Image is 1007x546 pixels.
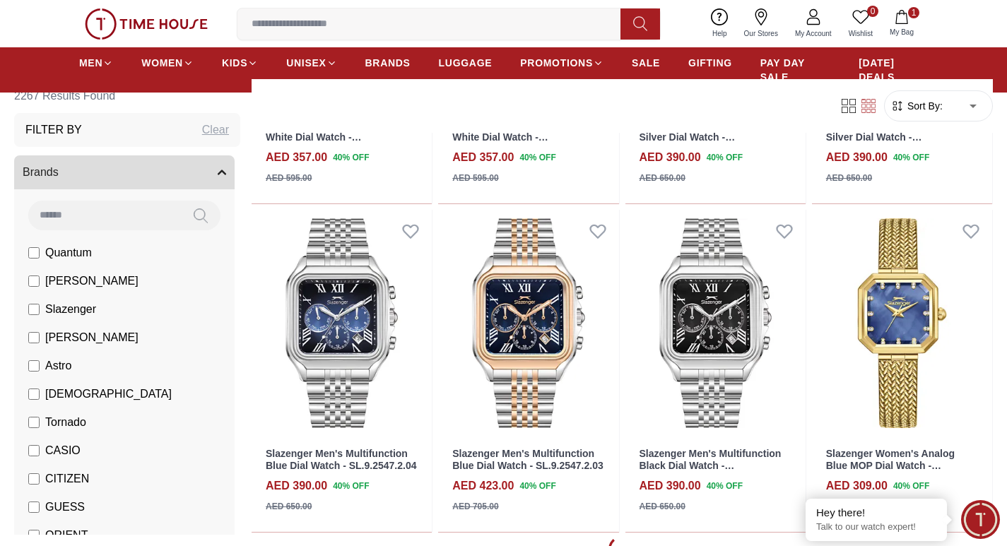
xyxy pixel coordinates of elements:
[893,480,929,492] span: 40 % OFF
[704,6,736,42] a: Help
[45,442,81,459] span: CASIO
[365,50,411,76] a: BRANDS
[45,414,86,431] span: Tornado
[707,28,733,39] span: Help
[333,480,369,492] span: 40 % OFF
[286,50,336,76] a: UNISEX
[14,155,235,189] button: Brands
[632,56,660,70] span: SALE
[266,448,416,471] a: Slazenger Men's Multifunction Blue Dial Watch - SL.9.2547.2.04
[688,56,732,70] span: GIFTING
[252,210,432,437] img: Slazenger Men's Multifunction Blue Dial Watch - SL.9.2547.2.04
[266,477,327,494] h4: AED 390.00
[25,121,82,138] h3: Filter By
[85,8,208,40] img: ...
[905,99,943,113] span: Sort By:
[28,417,40,428] input: Tornado
[439,56,493,70] span: LUGGAGE
[625,210,806,437] img: Slazenger Men's Multifunction Black Dial Watch - SL.9.2547.2.01
[859,50,928,90] a: [DATE] DEALS
[45,357,71,374] span: Astro
[45,244,92,261] span: Quantum
[28,275,40,287] input: [PERSON_NAME]
[28,332,40,343] input: [PERSON_NAME]
[826,172,872,184] div: AED 650.00
[266,172,312,184] div: AED 595.00
[266,119,408,155] a: Slazenger Men's Multifunction White Dial Watch - SL.9.2548.2.02
[736,6,787,42] a: Our Stores
[840,6,881,42] a: 0Wishlist
[452,149,514,166] h4: AED 357.00
[519,480,555,492] span: 40 % OFF
[640,119,782,155] a: Slazenger Men's Multifunction Silver Dial Watch - SL.9.2547.2.06
[45,301,96,318] span: Slazenger
[881,7,922,40] button: 1My Bag
[890,99,943,113] button: Sort By:
[520,50,603,76] a: PROMOTIONS
[45,470,89,487] span: CITIZEN
[961,500,1000,539] div: Chat Widget
[365,56,411,70] span: BRANDS
[45,273,139,290] span: [PERSON_NAME]
[816,506,936,520] div: Hey there!
[826,477,888,494] h4: AED 309.00
[640,149,701,166] h4: AED 390.00
[843,28,878,39] span: Wishlist
[826,448,955,483] a: Slazenger Women's Analog Blue MOP Dial Watch - SL.9.2534.3.06
[266,500,312,513] div: AED 650.00
[826,149,888,166] h4: AED 390.00
[520,56,593,70] span: PROMOTIONS
[789,28,837,39] span: My Account
[760,50,830,90] a: PAY DAY SALE
[28,304,40,315] input: Slazenger
[202,121,229,138] div: Clear
[222,56,247,70] span: KIDS
[826,119,968,155] a: Slazenger Men's Multifunction Silver Dial Watch - SL.9.2547.2.05
[28,247,40,259] input: Quantum
[439,50,493,76] a: LUGGAGE
[28,530,40,541] input: ORIENT
[45,386,172,403] span: [DEMOGRAPHIC_DATA]
[452,448,603,471] a: Slazenger Men's Multifunction Blue Dial Watch - SL.9.2547.2.03
[640,172,685,184] div: AED 650.00
[79,56,102,70] span: MEN
[859,56,928,84] span: [DATE] DEALS
[640,477,701,494] h4: AED 390.00
[867,6,878,17] span: 0
[908,7,919,18] span: 1
[141,50,194,76] a: WOMEN
[816,521,936,533] p: Talk to our watch expert!
[632,50,660,76] a: SALE
[45,499,85,516] span: GUESS
[707,480,743,492] span: 40 % OFF
[79,50,113,76] a: MEN
[640,448,782,483] a: Slazenger Men's Multifunction Black Dial Watch - SL.9.2547.2.01
[812,210,992,437] img: Slazenger Women's Analog Blue MOP Dial Watch - SL.9.2534.3.06
[707,151,743,164] span: 40 % OFF
[640,500,685,513] div: AED 650.00
[452,119,594,155] a: Slazenger Men's Multifunction White Dial Watch - SL.9.2548.2.01
[28,473,40,485] input: CITIZEN
[452,477,514,494] h4: AED 423.00
[45,527,88,544] span: ORIENT
[266,149,327,166] h4: AED 357.00
[438,210,618,437] img: Slazenger Men's Multifunction Blue Dial Watch - SL.9.2547.2.03
[28,502,40,513] input: GUESS
[333,151,369,164] span: 40 % OFF
[893,151,929,164] span: 40 % OFF
[884,27,919,37] span: My Bag
[28,445,40,456] input: CASIO
[519,151,555,164] span: 40 % OFF
[23,164,59,181] span: Brands
[14,79,240,113] h6: 2267 Results Found
[222,50,258,76] a: KIDS
[141,56,183,70] span: WOMEN
[28,388,40,400] input: [DEMOGRAPHIC_DATA]
[286,56,326,70] span: UNISEX
[738,28,784,39] span: Our Stores
[760,56,830,84] span: PAY DAY SALE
